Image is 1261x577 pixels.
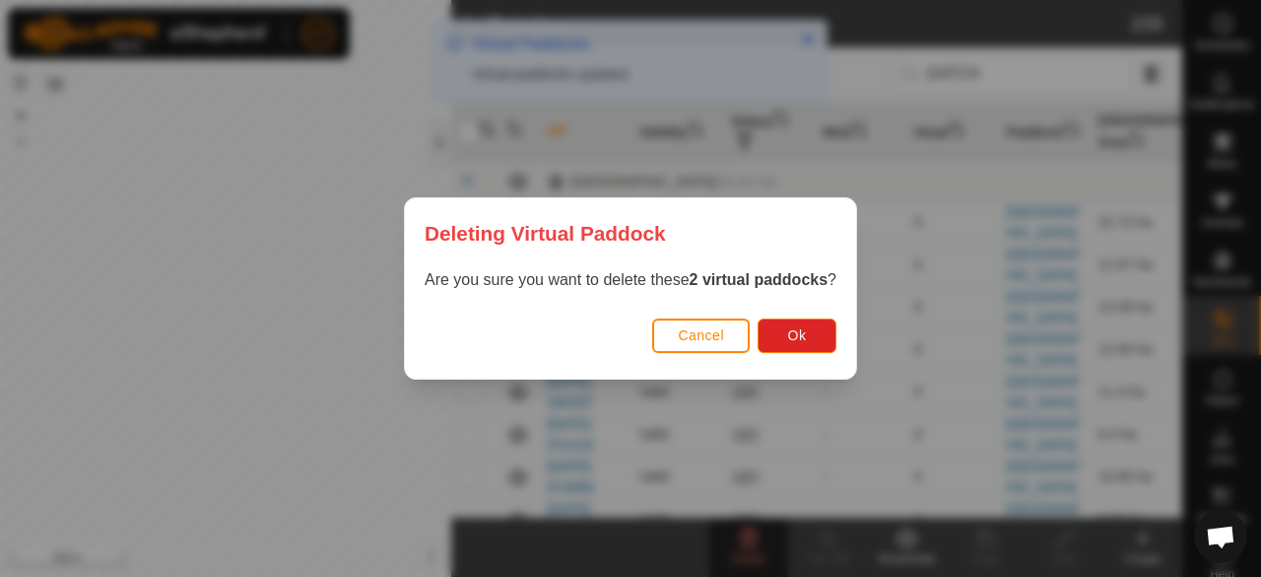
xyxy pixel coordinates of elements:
[425,271,836,288] span: Are you sure you want to delete these ?
[758,319,836,353] button: Ok
[678,327,724,343] span: Cancel
[1194,510,1247,563] div: Open chat
[690,271,829,288] strong: 2 virtual paddocks
[652,319,750,353] button: Cancel
[425,218,666,249] span: Deleting Virtual Paddock
[788,327,807,343] span: Ok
